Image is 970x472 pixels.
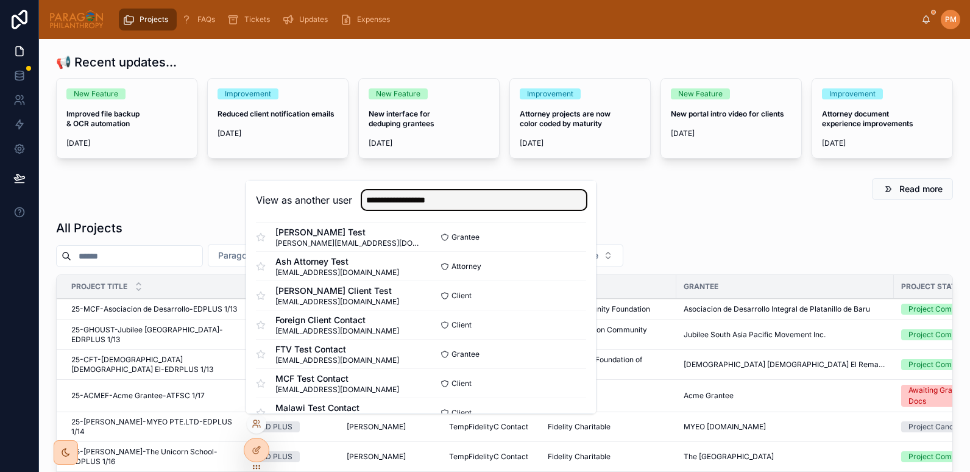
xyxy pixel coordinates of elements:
div: Project Cancelled [908,421,970,432]
span: 25-ACMEF-Acme Grantee-ATFSC 1/17 [71,391,205,401]
h1: All Projects [56,220,122,237]
div: Improvement [829,88,876,99]
span: Client [451,379,472,388]
div: New Feature [376,88,420,99]
a: TempFidelityC Contact [449,452,533,462]
a: [DEMOGRAPHIC_DATA] [DEMOGRAPHIC_DATA] El Remanente [684,360,887,370]
a: Updates [278,9,336,30]
div: ED PLUS [261,451,292,462]
a: ImprovementAttorney projects are now color coded by maturity[DATE] [509,78,651,159]
span: Client [451,291,472,301]
h2: View as another user [256,193,352,207]
span: FAQs [197,15,215,24]
button: Select Button [208,244,330,267]
span: MYEO [DOMAIN_NAME] [684,422,766,432]
a: Acme Client [548,391,669,401]
span: Projects [140,15,168,24]
strong: Attorney document experience improvements [822,109,913,128]
span: PM [945,15,957,24]
span: TempFidelityC Contact [449,422,528,432]
a: Greater Houston Community Foundation [548,325,669,345]
a: New FeatureNew portal intro video for clients[DATE] [660,78,802,159]
a: Fidelity Charitable [548,452,669,462]
strong: Reduced client notification emails [218,109,335,118]
span: Ash Attorney Test [275,256,399,268]
span: Fidelity Charitable [548,422,611,432]
span: Grantee [684,282,718,291]
span: TempFidelityC Contact [449,452,528,462]
span: [PERSON_NAME] [347,452,406,462]
img: App logo [49,10,104,29]
a: Expenses [336,9,398,30]
a: Jubilee South Asia Pacific Movement Inc. [684,330,887,340]
a: ED PLUS [254,451,332,462]
div: New Feature [678,88,723,99]
strong: New interface for deduping grantees [369,109,434,128]
a: ED PLUS [254,421,332,432]
span: Acme Grantee [684,391,734,401]
span: [EMAIL_ADDRESS][DOMAIN_NAME] [275,385,399,395]
span: Jubilee South Asia Pacific Movement Inc. [684,330,826,340]
span: [PERSON_NAME] Client Test [275,285,399,297]
span: Expenses [357,15,390,24]
a: Communities Foundation of [US_STATE] [548,355,669,374]
span: Grantee [451,232,480,242]
a: 25-GHOUST-Jubilee [GEOGRAPHIC_DATA]-EDRPLUS 1/13 [71,325,239,345]
span: Marin Community Foundation [548,304,650,314]
span: 25-MCF-Asociacion de Desarrollo-EDPLUS 1/13 [71,304,237,314]
span: Attorney [451,262,481,271]
div: scrollable content [114,6,921,33]
span: [DATE] [671,129,791,138]
span: [DATE] [218,129,338,138]
div: Improvement [225,88,271,99]
a: New FeatureNew interface for deduping grantees[DATE] [358,78,500,159]
span: [EMAIL_ADDRESS][DOMAIN_NAME] [275,356,399,365]
span: Foreign Client Contact [275,314,399,326]
strong: Improved file backup & OCR automation [66,109,141,128]
a: 25-CFT-[DEMOGRAPHIC_DATA] [DEMOGRAPHIC_DATA] El-EDRPLUS 1/13 [71,355,239,374]
div: New Feature [74,88,118,99]
strong: Attorney projects are now color coded by maturity [520,109,612,128]
span: Project Status [901,282,966,291]
a: 25-[PERSON_NAME]-The Unicorn School-EDPLUS 1/16 [71,447,239,467]
span: FTV Test Contact [275,343,399,356]
div: Improvement [527,88,573,99]
span: Paragon Responsible [218,249,305,262]
a: ImprovementAttorney document experience improvements[DATE] [812,78,953,159]
span: [DATE] [369,138,489,148]
a: Tickets [224,9,278,30]
span: [EMAIL_ADDRESS][DOMAIN_NAME] [275,297,399,307]
a: Asociacion de Desarrollo Integral de Platanillo de Baru [684,304,887,314]
span: Updates [299,15,328,24]
a: 25-ACMEF-Acme Grantee-ATFSC 1/17 [71,391,239,401]
span: Read more [899,183,943,195]
a: 25-[PERSON_NAME]-MYEO PTE.LTD-EDPLUS 1/14 [71,417,239,437]
span: Tickets [244,15,270,24]
a: FAQs [177,9,224,30]
span: MCF Test Contact [275,373,399,385]
strong: New portal intro video for clients [671,109,784,118]
span: [PERSON_NAME] [347,422,406,432]
a: Marin Community Foundation [548,304,669,314]
a: MYEO [DOMAIN_NAME] [684,422,887,432]
span: [DATE] [822,138,943,148]
span: The [GEOGRAPHIC_DATA] [684,452,774,462]
div: Project Complete [908,304,969,315]
a: 25-MCF-Asociacion de Desarrollo-EDPLUS 1/13 [71,304,239,314]
a: Acme Grantee [684,391,887,401]
div: Project Complete [908,359,969,370]
span: Grantee [451,349,480,359]
a: [PERSON_NAME] [347,452,434,462]
span: [DATE] [520,138,640,148]
a: TempFidelityC Contact [449,422,533,432]
a: [PERSON_NAME] [347,422,434,432]
span: Project Title [71,282,127,291]
a: Projects [119,9,177,30]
